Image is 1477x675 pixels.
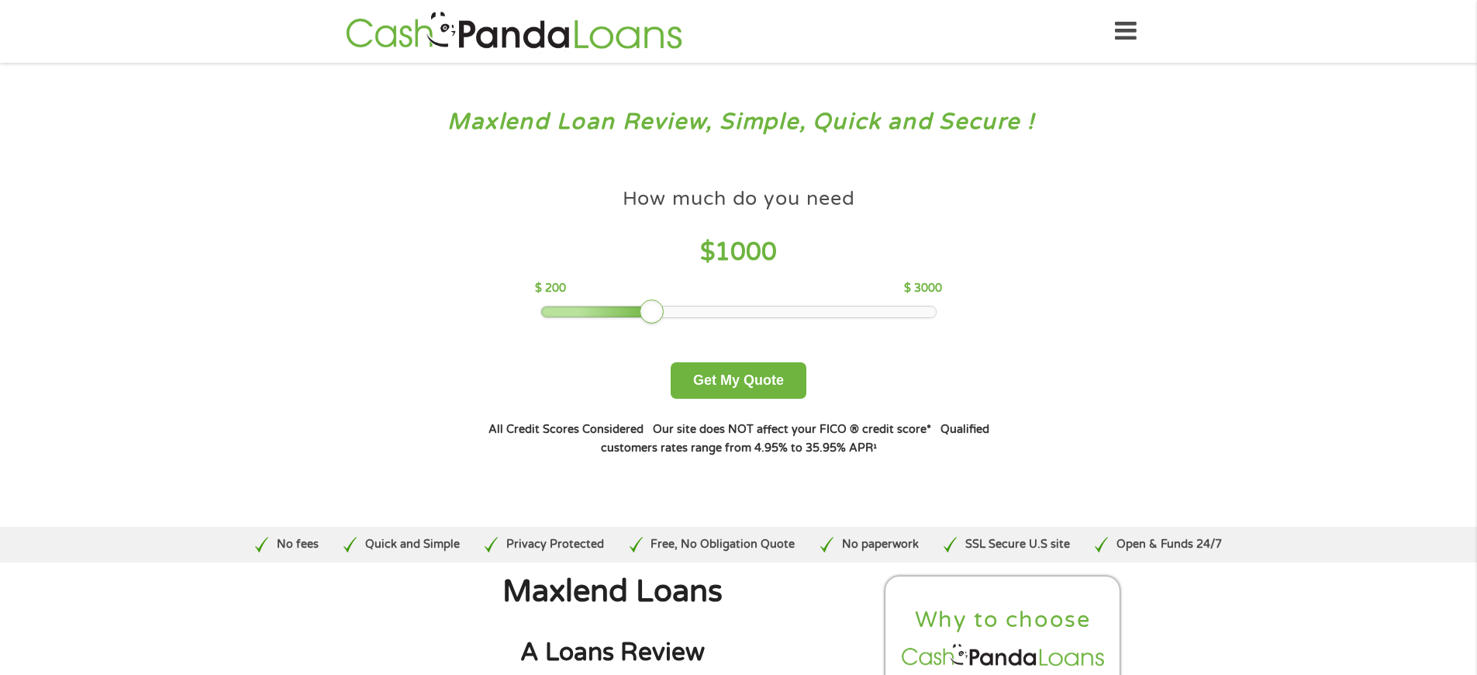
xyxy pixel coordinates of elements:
strong: All Credit Scores Considered [488,423,644,436]
p: SSL Secure U.S site [965,536,1070,553]
h4: $ [535,237,942,268]
strong: Qualified customers rates range from 4.95% to 35.95% APR¹ [601,423,989,455]
h4: How much do you need [623,186,855,212]
p: Open & Funds 24/7 [1116,536,1222,553]
p: Privacy Protected [506,536,604,553]
p: $ 200 [535,280,566,297]
button: Get My Quote [671,362,806,399]
p: No fees [277,536,319,553]
h2: A Loans Review [355,637,870,669]
span: Maxlend Loans [502,573,723,610]
p: $ 3000 [904,280,942,297]
span: 1000 [715,237,777,267]
p: No paperwork [842,536,919,553]
p: Free, No Obligation Quote [651,536,795,553]
h3: Maxlend Loan Review, Simple, Quick and Secure ! [45,108,1433,137]
h2: Why to choose [899,606,1108,635]
img: GetLoanNow Logo [341,9,687,54]
p: Quick and Simple [365,536,460,553]
strong: Our site does NOT affect your FICO ® credit score* [653,423,931,436]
